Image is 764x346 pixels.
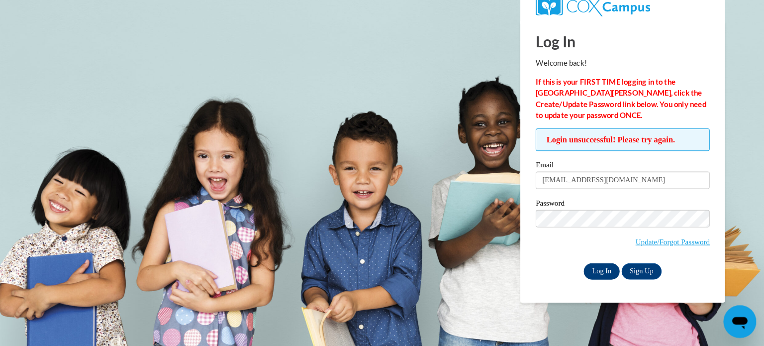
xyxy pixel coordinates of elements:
[542,40,711,60] h1: Log In
[625,265,664,281] a: Sign Up
[724,306,756,338] iframe: Button to launch messaging window
[639,240,711,248] a: Update/Forgot Password
[542,166,711,176] label: Email
[542,204,711,214] label: Password
[542,85,707,126] strong: If this is your FIRST TIME logging in to the [GEOGRAPHIC_DATA][PERSON_NAME], click the Create/Upd...
[542,65,711,76] p: Welcome back!
[588,265,623,281] input: Log In
[542,7,711,25] a: COX Campus
[542,7,653,25] img: COX Campus
[542,134,711,156] span: Login unsuccessful! Please try again.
